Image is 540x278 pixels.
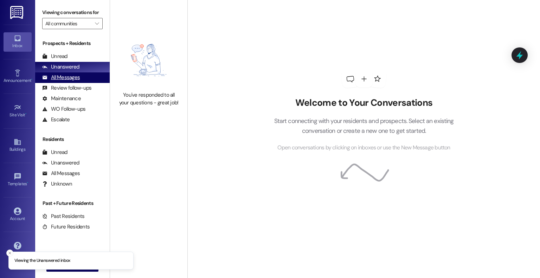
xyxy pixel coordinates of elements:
[42,213,85,220] div: Past Residents
[35,40,110,47] div: Prospects + Residents
[45,18,91,29] input: All communities
[6,250,13,257] button: Close toast
[42,63,79,71] div: Unanswered
[42,116,70,123] div: Escalate
[4,170,32,189] a: Templates •
[42,105,85,113] div: WO Follow-ups
[42,7,103,18] label: Viewing conversations for
[25,111,26,116] span: •
[42,74,80,81] div: All Messages
[35,136,110,143] div: Residents
[27,180,28,185] span: •
[42,53,67,60] div: Unread
[42,223,90,231] div: Future Residents
[10,6,25,19] img: ResiDesk Logo
[31,77,32,82] span: •
[118,91,180,106] div: You've responded to all your questions - great job!
[95,21,99,26] i: 
[4,136,32,155] a: Buildings
[35,200,110,207] div: Past + Future Residents
[4,240,32,259] a: Support
[118,32,180,88] img: empty-state
[263,116,464,136] p: Start connecting with your residents and prospects. Select an existing conversation or create a n...
[4,205,32,224] a: Account
[14,258,70,264] p: Viewing the Unanswered inbox
[42,84,91,92] div: Review follow-ups
[42,95,81,102] div: Maintenance
[4,102,32,121] a: Site Visit •
[263,97,464,109] h2: Welcome to Your Conversations
[42,170,80,177] div: All Messages
[42,149,67,156] div: Unread
[277,143,450,152] span: Open conversations by clicking on inboxes or use the New Message button
[4,32,32,51] a: Inbox
[42,159,79,167] div: Unanswered
[42,180,72,188] div: Unknown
